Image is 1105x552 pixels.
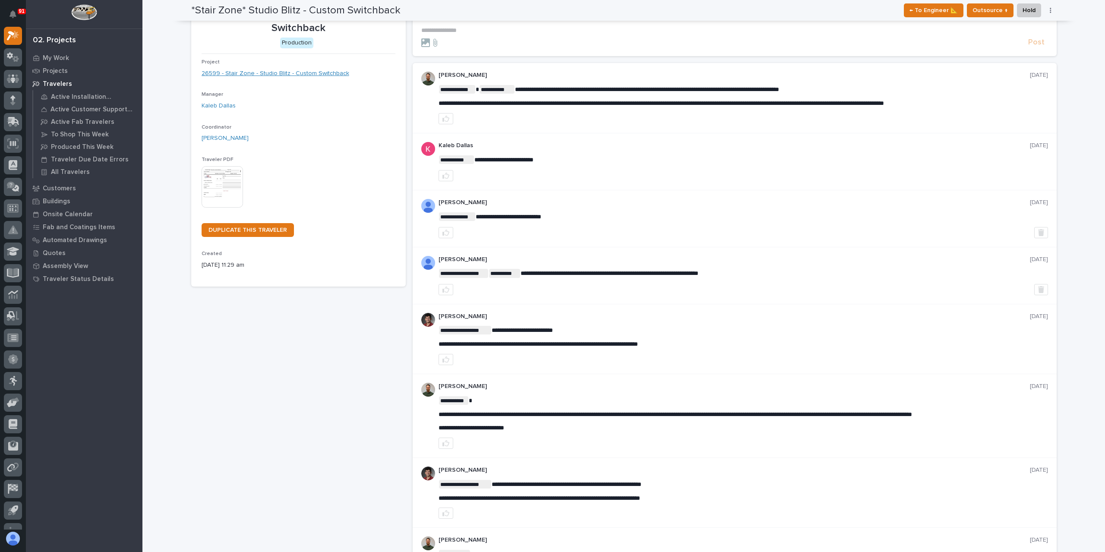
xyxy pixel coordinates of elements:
[421,536,435,550] img: AATXAJw4slNr5ea0WduZQVIpKGhdapBAGQ9xVsOeEvl5=s96-c
[208,227,287,233] span: DUPLICATE THIS TRAVELER
[1025,38,1048,47] button: Post
[71,4,97,20] img: Workspace Logo
[51,93,136,101] p: Active Installation Travelers
[202,60,220,65] span: Project
[26,272,142,285] a: Traveler Status Details
[1030,72,1048,79] p: [DATE]
[51,106,136,114] p: Active Customer Support Travelers
[1030,142,1048,149] p: [DATE]
[439,256,1030,263] p: [PERSON_NAME]
[439,142,1030,149] p: Kaleb Dallas
[43,262,88,270] p: Assembly View
[191,4,401,17] h2: *Stair Zone* Studio Blitz - Custom Switchback
[1030,256,1048,263] p: [DATE]
[1034,227,1048,238] button: Delete post
[26,182,142,195] a: Customers
[26,259,142,272] a: Assembly View
[421,142,435,156] img: ACg8ocJFQJZtOpq0mXhEl6L5cbQXDkmdPAf0fdoBPnlMfqfX=s96-c
[26,64,142,77] a: Projects
[421,72,435,85] img: AATXAJw4slNr5ea0WduZQVIpKGhdapBAGQ9xVsOeEvl5=s96-c
[439,199,1030,206] p: [PERSON_NAME]
[1023,5,1036,16] span: Hold
[43,80,72,88] p: Travelers
[909,5,958,16] span: ← To Engineer 📐
[439,354,453,365] button: like this post
[26,195,142,208] a: Buildings
[33,36,76,45] div: 02. Projects
[202,125,231,130] span: Coordinator
[202,92,223,97] span: Manager
[421,199,435,213] img: AOh14GjpcA6ydKGAvwfezp8OhN30Q3_1BHk5lQOeczEvCIoEuGETHm2tT-JUDAHyqffuBe4ae2BInEDZwLlH3tcCd_oYlV_i4...
[33,166,142,178] a: All Travelers
[1028,38,1045,47] span: Post
[421,467,435,480] img: ROij9lOReuV7WqYxWfnW
[972,5,1008,16] span: Outsource ↑
[33,103,142,115] a: Active Customer Support Travelers
[26,208,142,221] a: Onsite Calendar
[421,256,435,270] img: AOh14GjpcA6ydKGAvwfezp8OhN30Q3_1BHk5lQOeczEvCIoEuGETHm2tT-JUDAHyqffuBe4ae2BInEDZwLlH3tcCd_oYlV_i4...
[202,251,222,256] span: Created
[4,5,22,23] button: Notifications
[421,313,435,327] img: ROij9lOReuV7WqYxWfnW
[202,261,395,270] p: [DATE] 11:29 am
[439,467,1030,474] p: [PERSON_NAME]
[439,284,453,295] button: like this post
[202,9,395,35] p: *Stair Zone* Studio Blitz - Custom Switchback
[33,91,142,103] a: Active Installation Travelers
[43,275,114,283] p: Traveler Status Details
[26,246,142,259] a: Quotes
[439,536,1030,544] p: [PERSON_NAME]
[43,249,66,257] p: Quotes
[43,198,70,205] p: Buildings
[904,3,963,17] button: ← To Engineer 📐
[4,530,22,548] button: users-avatar
[26,51,142,64] a: My Work
[967,3,1013,17] button: Outsource ↑
[51,118,114,126] p: Active Fab Travelers
[1030,199,1048,206] p: [DATE]
[43,54,69,62] p: My Work
[439,438,453,449] button: like this post
[51,168,90,176] p: All Travelers
[439,113,453,124] button: like this post
[439,313,1030,320] p: [PERSON_NAME]
[202,134,249,143] a: [PERSON_NAME]
[43,211,93,218] p: Onsite Calendar
[280,38,313,48] div: Production
[439,227,453,238] button: like this post
[11,10,22,24] div: Notifications91
[1030,313,1048,320] p: [DATE]
[1034,284,1048,295] button: Delete post
[202,157,234,162] span: Traveler PDF
[19,8,25,14] p: 91
[33,128,142,140] a: To Shop This Week
[51,143,114,151] p: Produced This Week
[51,131,109,139] p: To Shop This Week
[33,141,142,153] a: Produced This Week
[1030,536,1048,544] p: [DATE]
[43,185,76,192] p: Customers
[33,153,142,165] a: Traveler Due Date Errors
[439,508,453,519] button: like this post
[202,69,349,78] a: 26599 - Stair Zone - Studio Blitz - Custom Switchback
[202,223,294,237] a: DUPLICATE THIS TRAVELER
[439,72,1030,79] p: [PERSON_NAME]
[33,116,142,128] a: Active Fab Travelers
[421,383,435,397] img: AATXAJw4slNr5ea0WduZQVIpKGhdapBAGQ9xVsOeEvl5=s96-c
[26,221,142,233] a: Fab and Coatings Items
[202,101,236,110] a: Kaleb Dallas
[26,77,142,90] a: Travelers
[1017,3,1041,17] button: Hold
[439,383,1030,390] p: [PERSON_NAME]
[439,170,453,181] button: like this post
[26,233,142,246] a: Automated Drawings
[1030,467,1048,474] p: [DATE]
[43,67,68,75] p: Projects
[43,237,107,244] p: Automated Drawings
[1030,383,1048,390] p: [DATE]
[51,156,129,164] p: Traveler Due Date Errors
[43,224,115,231] p: Fab and Coatings Items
